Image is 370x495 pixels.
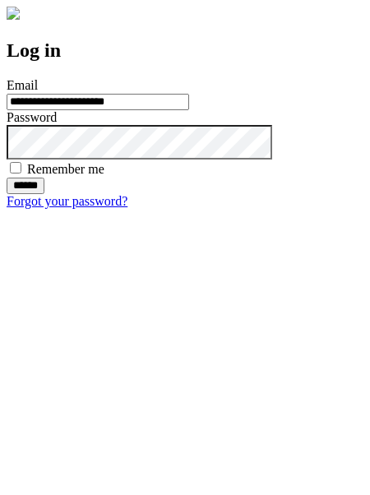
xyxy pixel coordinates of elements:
[7,78,38,92] label: Email
[7,39,363,62] h2: Log in
[27,162,104,176] label: Remember me
[7,110,57,124] label: Password
[7,194,127,208] a: Forgot your password?
[7,7,20,20] img: logo-4e3dc11c47720685a147b03b5a06dd966a58ff35d612b21f08c02c0306f2b779.png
